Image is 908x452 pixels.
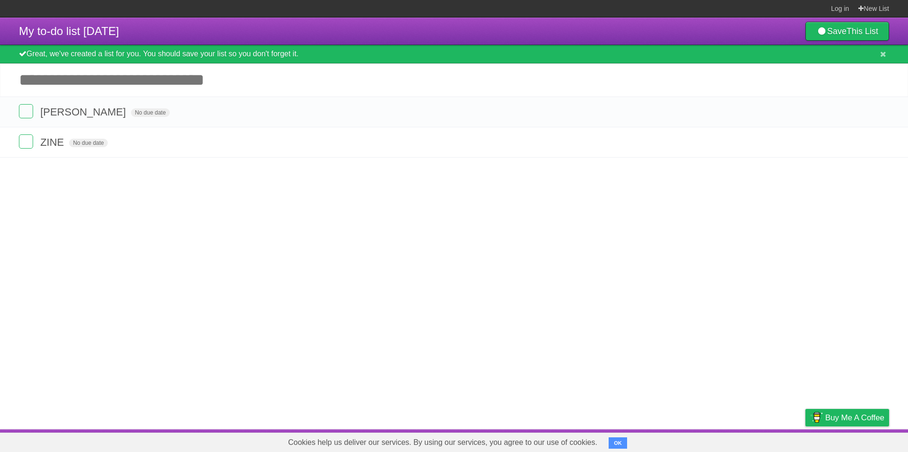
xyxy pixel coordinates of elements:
[279,433,607,452] span: Cookies help us deliver our services. By using our services, you agree to our use of cookies.
[761,432,782,450] a: Terms
[40,136,66,148] span: ZINE
[19,104,33,118] label: Done
[609,437,627,449] button: OK
[810,409,823,425] img: Buy me a coffee
[131,108,169,117] span: No due date
[40,106,128,118] span: [PERSON_NAME]
[793,432,818,450] a: Privacy
[805,409,889,426] a: Buy me a coffee
[831,104,849,120] label: Star task
[69,139,107,147] span: No due date
[829,432,889,450] a: Suggest a feature
[847,27,878,36] b: This List
[19,25,119,37] span: My to-do list [DATE]
[680,432,699,450] a: About
[19,134,33,149] label: Done
[831,134,849,150] label: Star task
[711,432,749,450] a: Developers
[805,22,889,41] a: SaveThis List
[825,409,884,426] span: Buy me a coffee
